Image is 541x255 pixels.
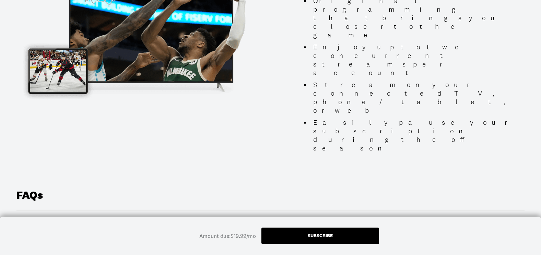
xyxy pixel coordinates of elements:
[199,232,256,240] div: Amount due: $19.99/mo
[310,81,525,115] li: Stream on your connected TV, phone/tablet, or web
[310,43,525,77] li: Enjoy up to two concurrent streams per account
[308,233,333,238] div: Subscribe
[310,118,525,153] li: Easily pause your subscription during the off season
[16,189,525,210] h1: FAQs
